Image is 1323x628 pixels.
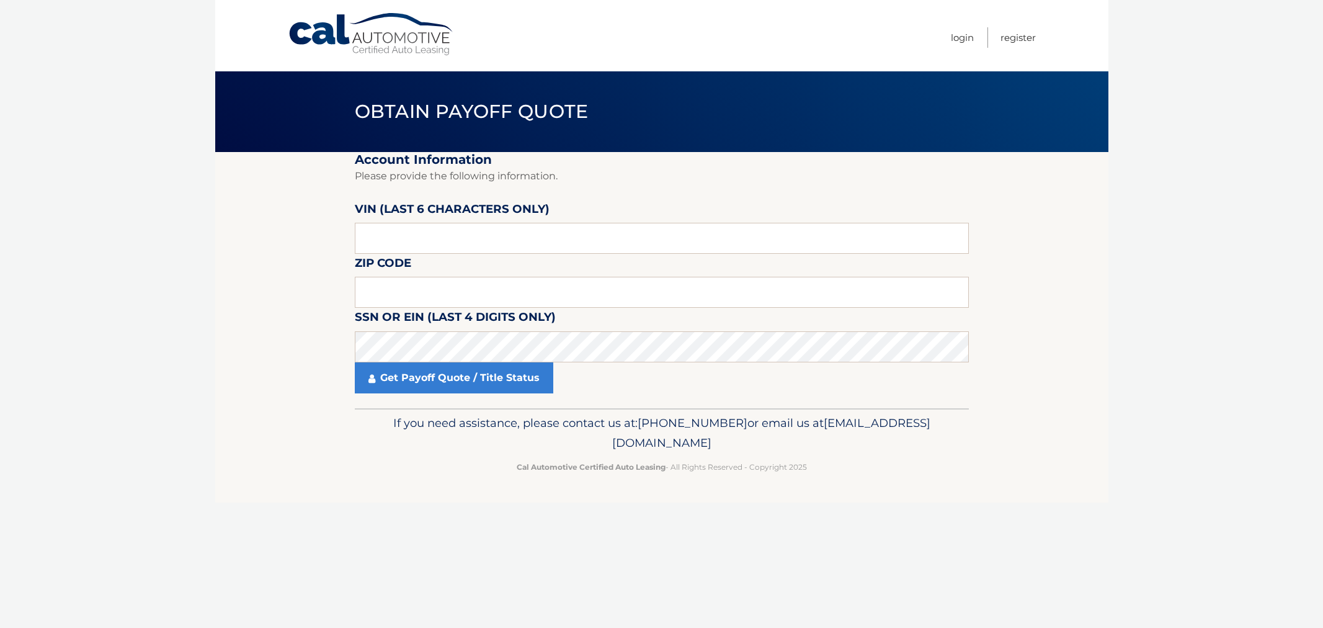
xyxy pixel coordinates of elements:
p: Please provide the following information. [355,168,969,185]
strong: Cal Automotive Certified Auto Leasing [517,462,666,472]
label: VIN (last 6 characters only) [355,200,550,223]
a: Register [1000,27,1036,48]
a: Cal Automotive [288,12,455,56]
label: Zip Code [355,254,411,277]
a: Get Payoff Quote / Title Status [355,362,553,393]
p: - All Rights Reserved - Copyright 2025 [363,460,961,473]
span: Obtain Payoff Quote [355,100,589,123]
p: If you need assistance, please contact us at: or email us at [363,413,961,453]
a: Login [951,27,974,48]
h2: Account Information [355,152,969,168]
span: [PHONE_NUMBER] [638,416,747,430]
label: SSN or EIN (last 4 digits only) [355,308,556,331]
